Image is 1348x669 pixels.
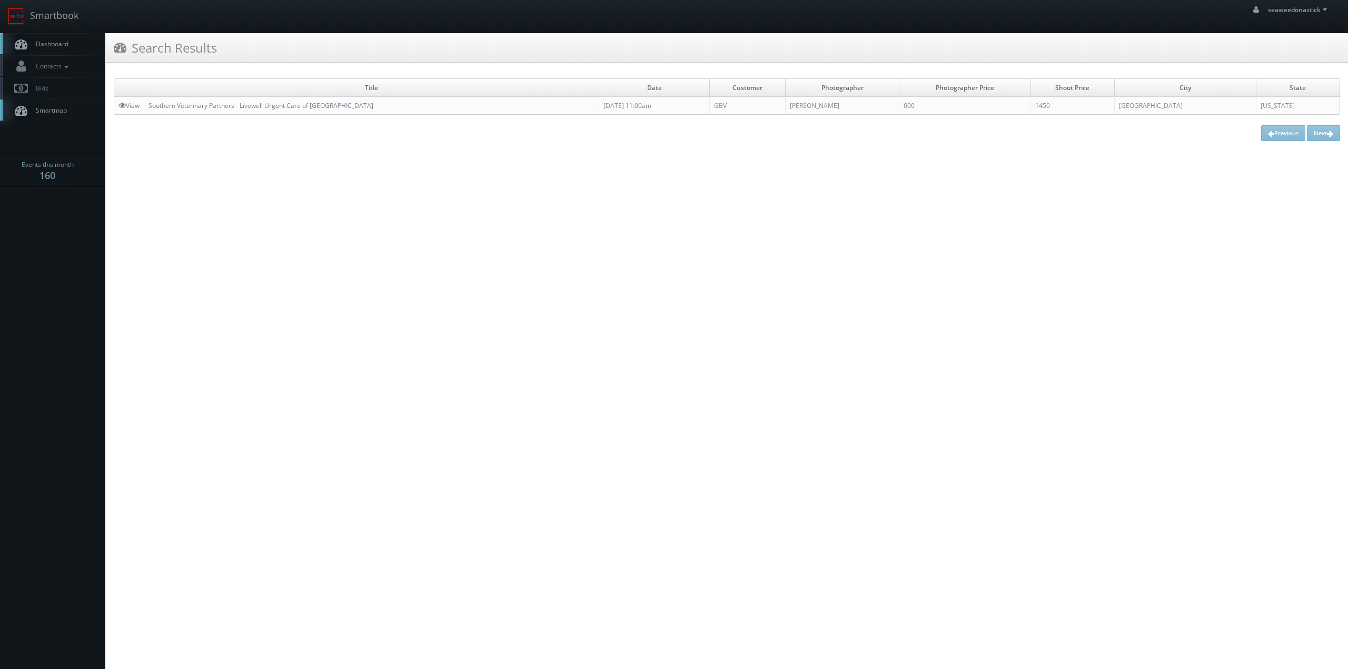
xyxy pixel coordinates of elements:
td: [PERSON_NAME] [786,97,899,115]
strong: 160 [39,169,55,182]
td: City [1115,79,1256,97]
td: 1450 [1030,97,1115,115]
span: seaweedonastick [1268,5,1330,14]
td: [GEOGRAPHIC_DATA] [1115,97,1256,115]
span: Contacts [31,62,71,71]
td: [DATE] 11:00am [599,97,710,115]
td: GBV [710,97,786,115]
a: Southern Veterinary Partners - Livewell Urgent Care of [GEOGRAPHIC_DATA] [148,101,373,110]
span: Events this month [22,159,74,170]
td: [US_STATE] [1256,97,1340,115]
a: View [118,101,140,110]
img: smartbook-logo.png [8,8,25,25]
td: Photographer [786,79,899,97]
span: Bids [31,84,48,93]
td: Photographer Price [899,79,1030,97]
td: Title [144,79,599,97]
td: Date [599,79,710,97]
span: Smartmap [31,106,67,115]
span: Dashboard [31,39,68,48]
td: Customer [710,79,786,97]
td: Shoot Price [1030,79,1115,97]
td: State [1256,79,1340,97]
td: 600 [899,97,1030,115]
h3: Search Results [114,38,217,57]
